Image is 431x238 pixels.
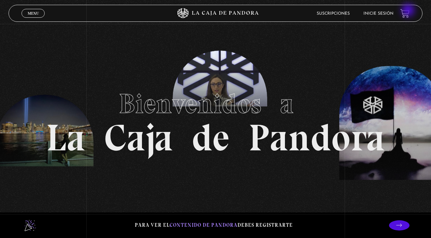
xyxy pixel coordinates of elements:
[400,9,410,18] a: View your shopping cart
[46,81,385,157] h1: La Caja de Pandora
[25,17,41,22] span: Cerrar
[170,222,238,228] span: contenido de Pandora
[135,221,293,230] p: Para ver el debes registrarte
[119,87,313,120] span: Bienvenidos a
[363,12,393,16] a: Inicie sesión
[28,11,39,15] span: Menu
[317,12,350,16] a: Suscripciones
